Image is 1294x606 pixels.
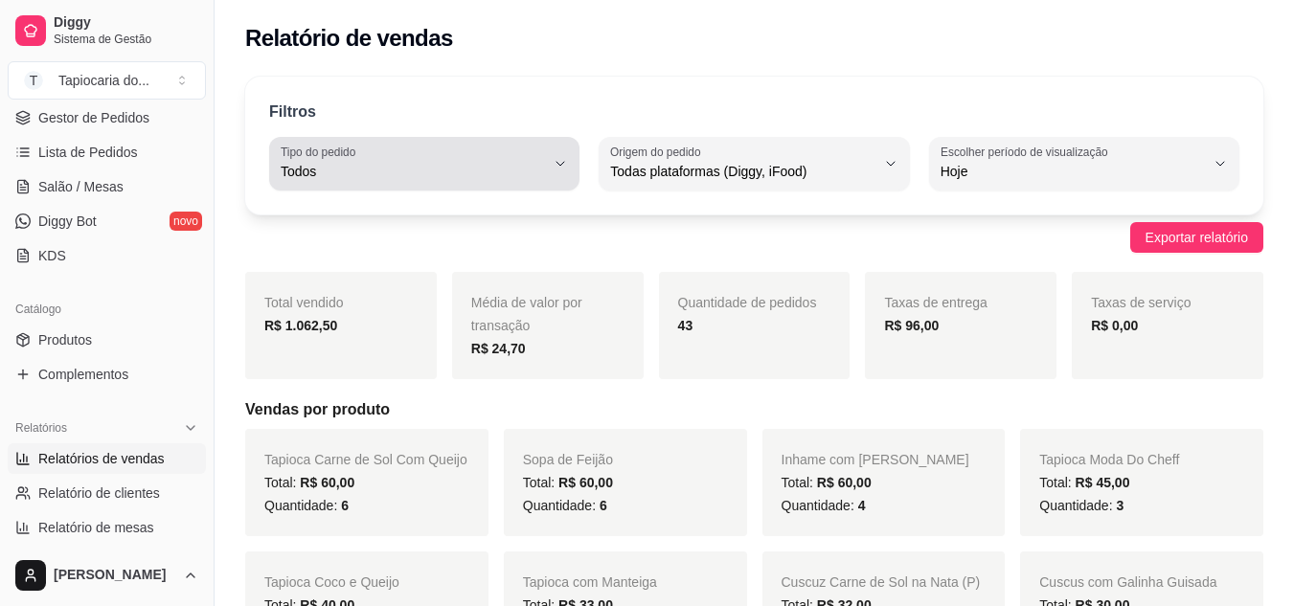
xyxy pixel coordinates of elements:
span: Exportar relatório [1146,227,1248,248]
a: Produtos [8,325,206,355]
a: Complementos [8,359,206,390]
span: 4 [858,498,866,513]
span: Diggy Bot [38,212,97,231]
span: Todos [281,162,545,181]
span: Todas plataformas (Diggy, iFood) [610,162,874,181]
span: Total vendido [264,295,344,310]
button: Origem do pedidoTodas plataformas (Diggy, iFood) [599,137,909,191]
span: Total: [523,475,613,490]
span: Relatório de mesas [38,518,154,537]
span: Quantidade: [1039,498,1124,513]
span: Complementos [38,365,128,384]
a: Salão / Mesas [8,171,206,202]
span: Inhame com [PERSON_NAME] [782,452,969,467]
span: Produtos [38,330,92,349]
span: Quantidade: [782,498,866,513]
span: Quantidade: [264,498,349,513]
span: 6 [341,498,349,513]
h5: Vendas por produto [245,398,1263,421]
a: KDS [8,240,206,271]
span: R$ 60,00 [300,475,354,490]
span: R$ 60,00 [817,475,872,490]
button: Select a team [8,61,206,100]
span: [PERSON_NAME] [54,567,175,584]
div: Tapiocaria do ... [58,71,149,90]
span: Tapioca Carne de Sol Com Queijo [264,452,467,467]
p: Filtros [269,101,316,123]
span: Relatórios de vendas [38,449,165,468]
span: T [24,71,43,90]
span: Sopa de Feijão [523,452,613,467]
span: Cuscuz Carne de Sol na Nata (P) [782,574,981,590]
div: Catálogo [8,294,206,325]
span: Quantidade: [523,498,607,513]
span: Sistema de Gestão [54,32,198,47]
label: Origem do pedido [610,144,707,160]
button: Exportar relatório [1130,222,1263,253]
a: Relatórios de vendas [8,443,206,474]
label: Escolher período de visualização [941,144,1114,160]
span: Diggy [54,14,198,32]
a: Relatório de mesas [8,512,206,543]
button: Escolher período de visualizaçãoHoje [929,137,1239,191]
span: Cuscus com Galinha Guisada [1039,574,1216,590]
span: KDS [38,246,66,265]
span: Média de valor por transação [471,295,582,333]
button: Tipo do pedidoTodos [269,137,579,191]
span: Total: [1039,475,1129,490]
strong: R$ 0,00 [1091,318,1138,333]
span: Relatórios [15,420,67,436]
span: Tapioca Coco e Queijo [264,574,399,590]
span: Salão / Mesas [38,177,124,196]
a: DiggySistema de Gestão [8,8,206,54]
label: Tipo do pedido [281,144,362,160]
span: R$ 60,00 [558,475,613,490]
a: Relatório de clientes [8,478,206,508]
strong: R$ 1.062,50 [264,318,337,333]
strong: 43 [678,318,693,333]
a: Lista de Pedidos [8,137,206,168]
a: Gestor de Pedidos [8,102,206,133]
span: Relatório de clientes [38,483,160,503]
span: Lista de Pedidos [38,143,138,162]
strong: R$ 24,70 [471,341,526,356]
span: 3 [1116,498,1124,513]
span: R$ 45,00 [1076,475,1130,490]
span: 6 [600,498,607,513]
strong: R$ 96,00 [884,318,939,333]
span: Total: [264,475,354,490]
span: Taxas de serviço [1091,295,1191,310]
span: Tapioca Moda Do Cheff [1039,452,1179,467]
span: Total: [782,475,872,490]
a: Diggy Botnovo [8,206,206,236]
span: Hoje [941,162,1205,181]
button: [PERSON_NAME] [8,552,206,598]
span: Taxas de entrega [884,295,987,310]
span: Quantidade de pedidos [678,295,817,310]
span: Gestor de Pedidos [38,108,149,127]
h2: Relatório de vendas [245,23,453,54]
span: Tapioca com Manteiga [523,574,657,590]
